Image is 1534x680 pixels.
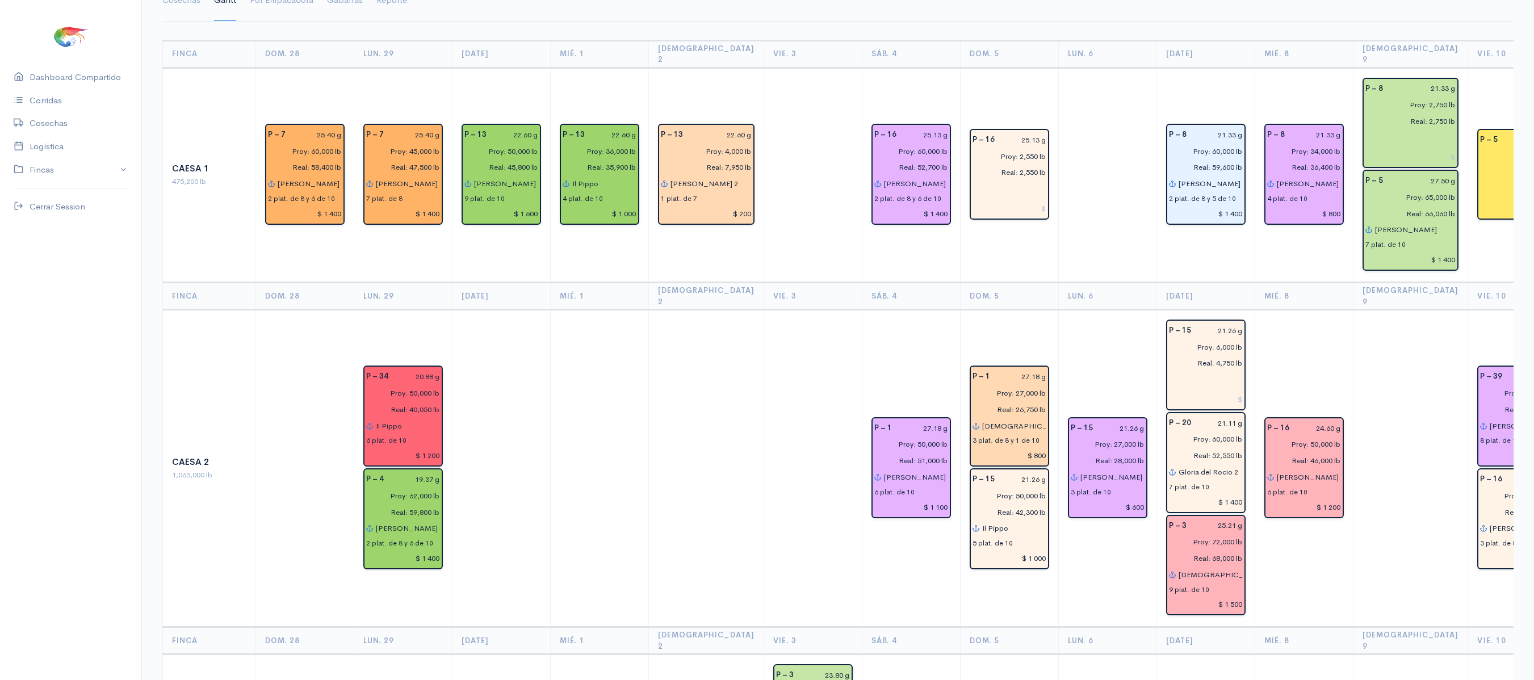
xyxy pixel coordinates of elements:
div: P – 15 [1162,322,1198,339]
th: Mié. 8 [1255,283,1353,310]
input: $ [366,447,440,464]
input: pescadas [359,504,440,521]
input: $ [874,499,948,515]
th: Finca [163,627,256,654]
div: P – 1 [867,420,899,436]
div: 7 plat. de 10 [1169,482,1209,492]
input: estimadas [1162,143,1243,159]
input: pescadas [867,159,948,175]
div: Piscina: 15 Peso: 21.26 g Libras Proy: 50,000 lb Libras Reales: 42,300 lb Rendimiento: 84.6% Empa... [970,468,1049,569]
input: pescadas [1162,159,1243,175]
input: pescadas [1162,355,1243,372]
th: Mié. 8 [1255,627,1353,654]
input: estimadas [1162,534,1243,550]
input: pescadas [261,159,342,175]
div: 3 plat. de 8 y 1 de 10 [973,435,1040,446]
input: pescadas [966,401,1046,418]
div: 2 plat. de 8 y 6 de 10 [874,194,941,204]
input: pescadas [1260,159,1341,175]
th: Dom. 28 [256,40,354,68]
input: g [1390,173,1456,189]
input: pescadas [1064,452,1145,469]
div: 6 plat. de 10 [366,435,406,446]
input: $ [366,205,440,222]
div: P – 5 [1473,132,1504,148]
div: 6 plat. de 10 [1267,487,1307,497]
input: estimadas [966,488,1046,504]
div: Piscina: 15 Peso: 21.26 g Libras Proy: 6,000 lb Libras Reales: 4,750 lb Rendimiento: 79.2% Empaca... [1166,320,1246,410]
input: $ [464,205,538,222]
div: P – 20 [1162,415,1198,431]
div: P – 13 [654,127,690,143]
th: [DATE] [452,40,551,68]
th: [DEMOGRAPHIC_DATA] 2 [649,627,764,654]
input: pescadas [1359,113,1456,129]
th: [DATE] [452,627,551,654]
input: estimadas [556,143,636,159]
div: 3 plat. de 8 [1480,538,1516,548]
div: Piscina: 1 Peso: 27.18 g Libras Proy: 50,000 lb Libras Reales: 51,000 lb Rendimiento: 102.0% Empa... [871,417,951,518]
input: estimadas [1162,431,1243,448]
th: Lun. 29 [354,283,452,310]
input: pescadas [359,159,440,175]
th: [DEMOGRAPHIC_DATA] 9 [1353,40,1468,68]
th: Dom. 28 [256,627,354,654]
th: Dom. 5 [960,40,1058,68]
input: $ [1267,205,1341,222]
th: Vie. 3 [764,283,862,310]
div: P – 16 [966,132,1001,148]
div: P – 1 [966,368,997,385]
th: Dom. 5 [960,283,1058,310]
span: 475,200 lb [172,177,206,186]
div: P – 5 [1359,173,1390,189]
input: $ [973,550,1046,566]
input: estimadas [1260,436,1341,453]
th: Mié. 1 [551,283,649,310]
div: Caesa 1 [172,162,246,175]
th: Lun. 6 [1058,40,1156,68]
th: Lun. 29 [354,627,452,654]
input: g [1193,518,1243,534]
div: P – 16 [1473,471,1509,488]
input: $ [1267,499,1341,515]
input: estimadas [966,385,1046,401]
th: Sáb. 4 [862,283,960,310]
input: $ [874,205,948,222]
th: Mié. 1 [551,40,649,68]
div: Piscina: 3 Peso: 25.21 g Libras Proy: 72,000 lb Libras Reales: 68,000 lb Rendimiento: 94.4% Empac... [1166,515,1246,616]
div: P – 7 [261,127,292,143]
input: g [1296,420,1341,436]
th: Finca [163,283,256,310]
th: Vie. 3 [764,40,862,68]
input: estimadas [1260,143,1341,159]
input: g [1001,471,1046,488]
input: g [1198,322,1243,339]
input: estimadas [1162,339,1243,355]
div: P – 13 [458,127,493,143]
div: Piscina: 13 Peso: 22.60 g Libras Proy: 4,000 lb Libras Reales: 7,950 lb Rendimiento: 198.8% Empac... [658,124,755,225]
th: Dom. 5 [960,627,1058,654]
input: pescadas [867,452,948,469]
div: Piscina: 16 Peso: 25.13 g Libras Proy: 2,550 lb Libras Reales: 2,550 lb Rendimiento: 100.0% Empac... [970,129,1049,220]
th: Lun. 6 [1058,283,1156,310]
input: pescadas [1162,550,1243,566]
input: g [903,127,948,143]
input: estimadas [261,143,342,159]
div: P – 13 [556,127,592,143]
input: $ [366,550,440,566]
input: $ [563,205,636,222]
input: estimadas [654,143,752,159]
input: pescadas [966,164,1046,181]
input: estimadas [966,148,1046,165]
input: g [997,368,1046,385]
input: pescadas [556,159,636,175]
div: P – 39 [1473,368,1509,385]
div: 1 plat. de 7 [661,194,697,204]
div: P – 8 [1260,127,1292,143]
div: Piscina: 5 Peso: 27.50 g Libras Proy: 65,000 lb Libras Reales: 66,060 lb Rendimiento: 101.6% Empa... [1363,170,1459,271]
div: 6 plat. de 10 [874,487,915,497]
input: pescadas [1359,205,1456,222]
th: [DATE] [1156,40,1255,68]
input: pescadas [654,159,752,175]
th: Lun. 29 [354,40,452,68]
